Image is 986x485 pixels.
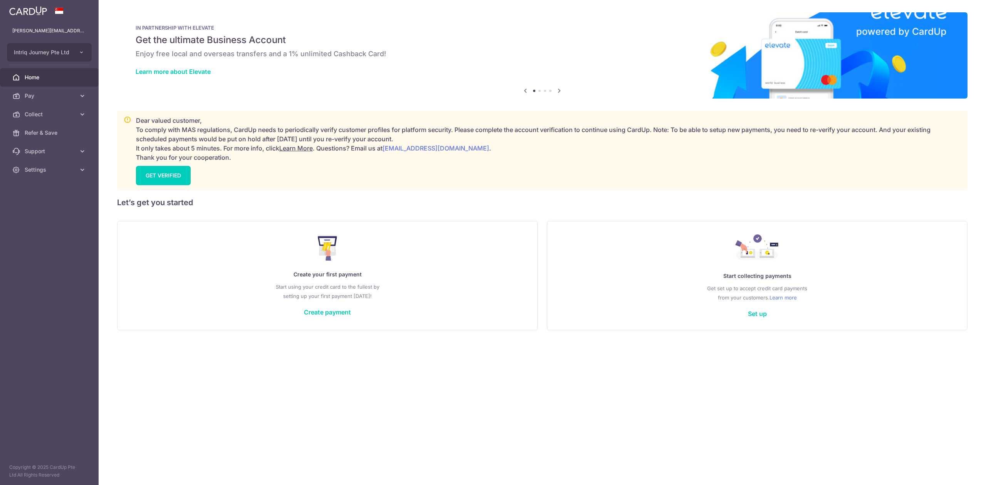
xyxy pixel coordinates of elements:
[735,234,779,262] img: Collect Payment
[937,462,978,481] iframe: Opens a widget where you can find more information
[318,236,337,261] img: Make Payment
[136,116,961,162] p: Dear valued customer, To comply with MAS regulations, CardUp needs to periodically verify custome...
[25,110,75,118] span: Collect
[136,68,211,75] a: Learn more about Elevate
[563,284,952,302] p: Get set up to accept credit card payments from your customers.
[7,43,92,62] button: Intriq Journey Pte Ltd
[279,144,313,152] a: Learn More
[136,166,191,185] a: GET VERIFIED
[563,271,952,281] p: Start collecting payments
[136,34,949,46] h5: Get the ultimate Business Account
[117,12,968,99] img: Renovation banner
[748,310,767,318] a: Set up
[304,308,351,316] a: Create payment
[14,48,71,56] span: Intriq Journey Pte Ltd
[25,166,75,174] span: Settings
[9,6,47,15] img: CardUp
[136,25,949,31] p: IN PARTNERSHIP WITH ELEVATE
[117,196,968,209] h5: Let’s get you started
[12,27,86,35] p: [PERSON_NAME][EMAIL_ADDRESS][DOMAIN_NAME]
[25,147,75,155] span: Support
[133,282,522,301] p: Start using your credit card to the fullest by setting up your first payment [DATE]!
[25,92,75,100] span: Pay
[25,74,75,81] span: Home
[770,293,797,302] a: Learn more
[133,270,522,279] p: Create your first payment
[382,144,489,152] a: [EMAIL_ADDRESS][DOMAIN_NAME]
[136,49,949,59] h6: Enjoy free local and overseas transfers and a 1% unlimited Cashback Card!
[25,129,75,137] span: Refer & Save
